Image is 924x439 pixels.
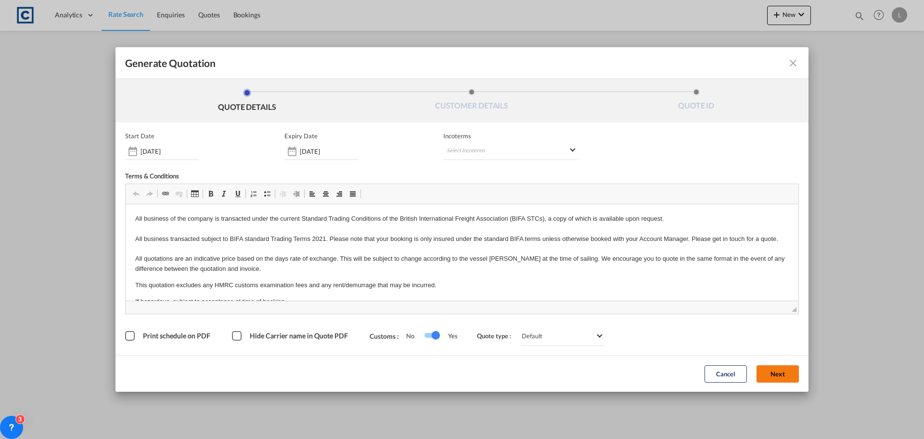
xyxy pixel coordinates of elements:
[584,89,808,115] li: QUOTE ID
[143,332,210,340] span: Print schedule on PDF
[10,93,663,103] p: If hazardous, subject to acceptance at time of booking.
[10,76,663,86] p: This quotation excludes any HMRC customs examination fees and any rent/demurrage that may be incu...
[10,10,663,70] p: All business of the company is transacted under the current Standard Trading Conditions of the Br...
[135,89,359,115] li: QUOTE DETAILS
[204,187,218,200] a: Bold (Ctrl+B)
[125,172,462,184] div: Terms & Conditions
[188,187,202,200] a: Table
[172,187,186,200] a: Unlink
[231,187,244,200] a: Underline (Ctrl+U)
[125,331,213,341] md-checkbox: Print schedule on PDF
[10,10,663,102] body: Rich Text Editor, editor2
[260,187,274,200] a: Insert/Remove Bulleted List
[406,332,424,340] span: No
[705,365,747,383] button: Cancel
[477,332,518,340] span: Quote type :
[126,204,798,301] iframe: Rich Text Editor, editor2
[346,187,359,200] a: Justify
[370,332,406,340] span: Customs :
[300,147,358,155] input: Expiry date
[250,332,348,340] span: Hide Carrier name in Quote PDF
[129,187,143,200] a: Undo (Ctrl+Z)
[284,132,318,140] p: Expiry Date
[159,187,172,200] a: Link (Ctrl+K)
[438,332,458,340] span: Yes
[443,132,578,140] span: Incoterms
[232,331,350,341] md-checkbox: Hide Carrier name in Quote PDF
[247,187,260,200] a: Insert/Remove Numbered List
[787,57,799,69] md-icon: icon-close fg-AAA8AD cursor m-0
[143,187,156,200] a: Redo (Ctrl+Y)
[443,143,578,160] md-select: Select Incoterms
[115,47,808,392] md-dialog: Generate QuotationQUOTE ...
[141,147,198,155] input: Start date
[319,187,333,200] a: Centre
[276,187,290,200] a: Decrease Indent
[218,187,231,200] a: Italic (Ctrl+I)
[757,365,799,383] button: Next
[125,57,216,69] span: Generate Quotation
[333,187,346,200] a: Align Right
[359,89,584,115] li: CUSTOMER DETAILS
[125,132,154,140] p: Start Date
[290,187,303,200] a: Increase Indent
[522,332,542,340] div: Default
[792,307,796,312] span: Drag to resize
[424,329,438,343] md-switch: Switch 1
[306,187,319,200] a: Align Left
